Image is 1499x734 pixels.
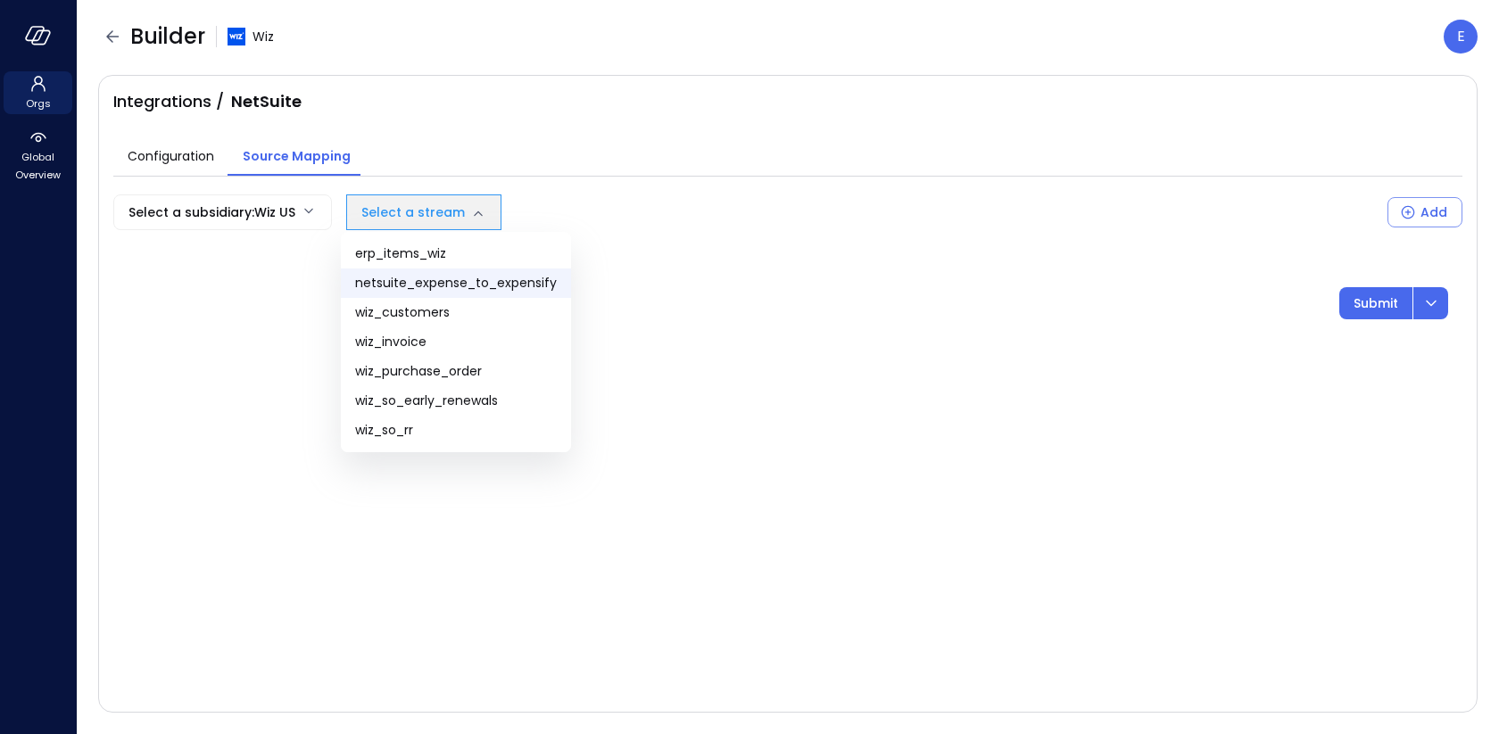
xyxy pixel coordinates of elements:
[355,244,557,263] span: erp_items_wiz
[355,303,557,322] span: wiz_customers
[355,274,557,293] span: netsuite_expense_to_expensify
[355,362,557,381] span: wiz_purchase_order
[355,392,557,410] span: wiz_so_early_renewals
[355,421,557,440] span: wiz_so_rr
[355,333,557,351] span: wiz_invoice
